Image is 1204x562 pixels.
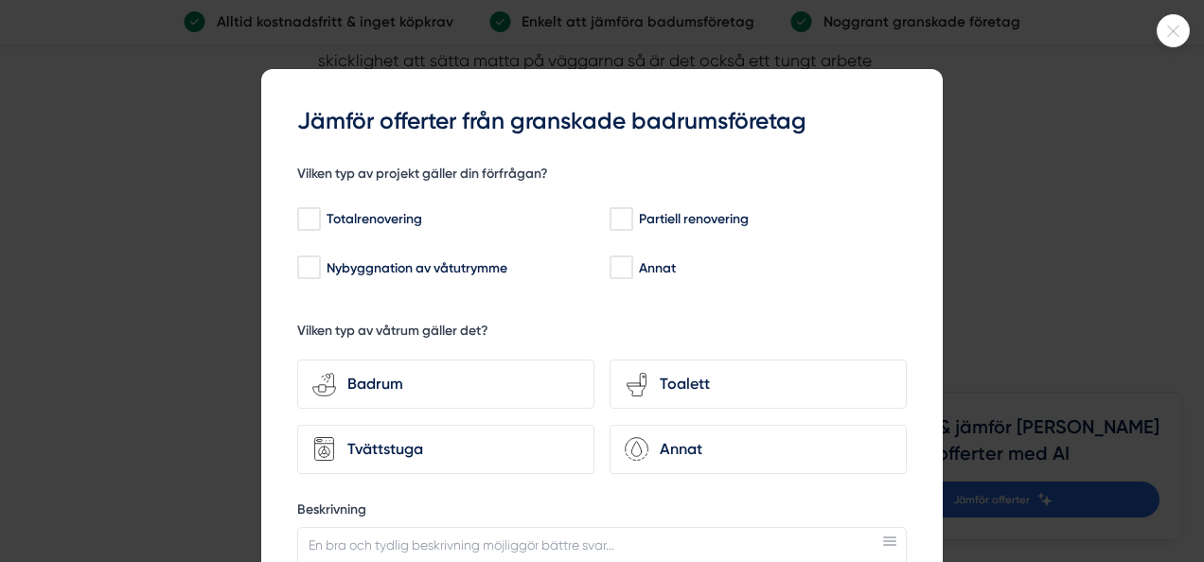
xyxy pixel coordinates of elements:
h3: Jämför offerter från granskade badrumsföretag [297,105,907,138]
input: Partiell renovering [610,210,631,229]
input: Annat [610,258,631,277]
label: Beskrivning [297,501,907,524]
h5: Vilken typ av våtrum gäller det? [297,322,488,345]
input: Nybyggnation av våtutrymme [297,258,319,277]
h5: Vilken typ av projekt gäller din förfrågan? [297,165,548,188]
input: Totalrenovering [297,210,319,229]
